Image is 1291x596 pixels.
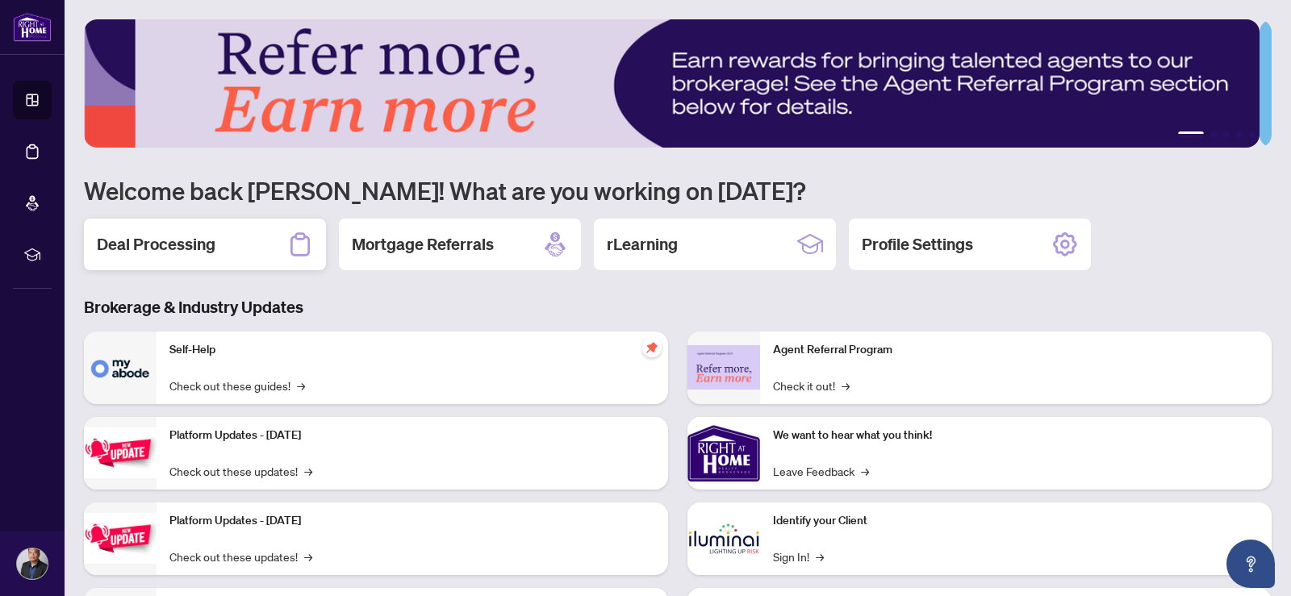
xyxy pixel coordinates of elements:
h3: Brokerage & Industry Updates [84,296,1272,319]
span: → [816,548,824,565]
img: Identify your Client [687,502,760,575]
span: → [304,462,312,480]
h2: Mortgage Referrals [352,233,494,256]
img: logo [13,12,52,42]
img: Self-Help [84,331,157,404]
img: Agent Referral Program [687,345,760,390]
span: → [304,548,312,565]
button: 3 [1223,131,1230,138]
img: Slide 0 [84,19,1260,148]
button: 2 [1210,131,1217,138]
img: Platform Updates - July 8, 2025 [84,513,157,564]
a: Leave Feedback→ [773,462,869,480]
img: Platform Updates - July 21, 2025 [84,427,157,478]
h2: Profile Settings [862,233,973,256]
span: → [861,462,869,480]
p: Self-Help [169,341,655,359]
button: 1 [1178,131,1204,138]
p: We want to hear what you think! [773,427,1259,444]
a: Check out these updates!→ [169,548,312,565]
a: Sign In!→ [773,548,824,565]
p: Platform Updates - [DATE] [169,512,655,530]
h1: Welcome back [PERSON_NAME]! What are you working on [DATE]? [84,175,1272,206]
span: pushpin [642,338,662,357]
span: → [297,377,305,394]
button: 4 [1236,131,1243,138]
h2: Deal Processing [97,233,215,256]
img: We want to hear what you think! [687,417,760,490]
p: Identify your Client [773,512,1259,530]
button: 5 [1249,131,1255,138]
img: Profile Icon [17,548,48,579]
h2: rLearning [607,233,678,256]
p: Agent Referral Program [773,341,1259,359]
p: Platform Updates - [DATE] [169,427,655,444]
span: → [842,377,850,394]
a: Check it out!→ [773,377,850,394]
a: Check out these guides!→ [169,377,305,394]
a: Check out these updates!→ [169,462,312,480]
button: Open asap [1226,540,1275,588]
